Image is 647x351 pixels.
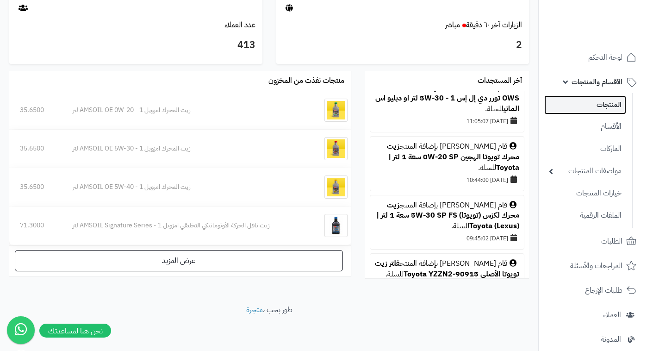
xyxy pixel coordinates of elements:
[375,258,519,280] div: قام [PERSON_NAME] بإضافة المنتج للسلة.
[544,183,626,203] a: خيارات المنتجات
[375,232,519,244] div: [DATE] 09:45:02
[570,259,622,272] span: المراجعات والأسئلة
[20,106,51,115] div: 35.6500
[544,139,626,159] a: الماركات
[283,38,523,53] h3: 2
[73,106,305,115] div: زيت المحرك امزويل AMSOIL OE 0W-20 - 1 لتر
[15,250,343,271] a: عرض المزيد
[544,95,626,114] a: المنتجات
[224,19,255,31] a: عدد العملاء
[601,333,621,346] span: المدونة
[73,182,305,192] div: زيت المحرك امزويل AMSOIL OE 5W-40 - 1 لتر
[375,141,519,173] div: قام [PERSON_NAME] بإضافة المنتج للسلة.
[375,82,519,114] a: زيت OWS تورر دي إل إس 5W-30 - 1 لتر او دبليو اس الماني
[20,144,51,153] div: 35.6500
[73,144,305,153] div: زيت المحرك امزويل AMSOIL OE 5W-30 - 1 لتر
[544,161,626,181] a: مواصفات المنتجات
[603,308,621,321] span: العملاء
[324,175,348,199] img: زيت المحرك امزويل AMSOIL OE 5W-40 - 1 لتر
[445,19,460,31] small: مباشر
[73,221,305,230] div: زيت ناقل الحركة الأوتوماتيكي التخليقي امزويل AMSOIL Signature Series - 1 لتر
[20,221,51,230] div: 71.3000
[445,19,522,31] a: الزيارات آخر ٦٠ دقيقةمباشر
[544,328,641,351] a: المدونة
[544,206,626,226] a: الملفات الرقمية
[324,214,348,237] img: زيت ناقل الحركة الأوتوماتيكي التخليقي امزويل AMSOIL Signature Series - 1 لتر
[375,173,519,186] div: [DATE] 10:44:00
[544,255,641,277] a: المراجعات والأسئلة
[544,117,626,137] a: الأقسام
[324,99,348,122] img: زيت المحرك امزويل AMSOIL OE 0W-20 - 1 لتر
[588,51,622,64] span: لوحة التحكم
[478,77,522,85] h3: آخر المستجدات
[16,38,255,53] h3: 413
[544,46,641,69] a: لوحة التحكم
[20,182,51,192] div: 35.6500
[544,230,641,252] a: الطلبات
[572,75,622,88] span: الأقسام والمنتجات
[387,141,519,173] a: زيت محرك تويوتا الهجين 0W-20 SP سعة 1 لتر | Toyota
[375,114,519,127] div: [DATE] 11:05:07
[585,284,622,297] span: طلبات الإرجاع
[376,200,519,232] a: زيت محرك لكزس (تويوتا) 5W-30 SP FS سعة 1 لتر | Toyota (Lexus)
[246,304,263,315] a: متجرة
[375,200,519,232] div: قام [PERSON_NAME] بإضافة المنتج للسلة.
[544,304,641,326] a: العملاء
[324,137,348,160] img: زيت المحرك امزويل AMSOIL OE 5W-30 - 1 لتر
[601,235,622,248] span: الطلبات
[584,26,638,45] img: logo-2.png
[375,258,519,280] a: فلتر زيت تويوتا الأصلي 90915-Toyota YZZN2
[268,77,344,85] h3: منتجات نفذت من المخزون
[375,82,519,114] div: قام [PERSON_NAME] بإضافة المنتج للسلة.
[544,279,641,301] a: طلبات الإرجاع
